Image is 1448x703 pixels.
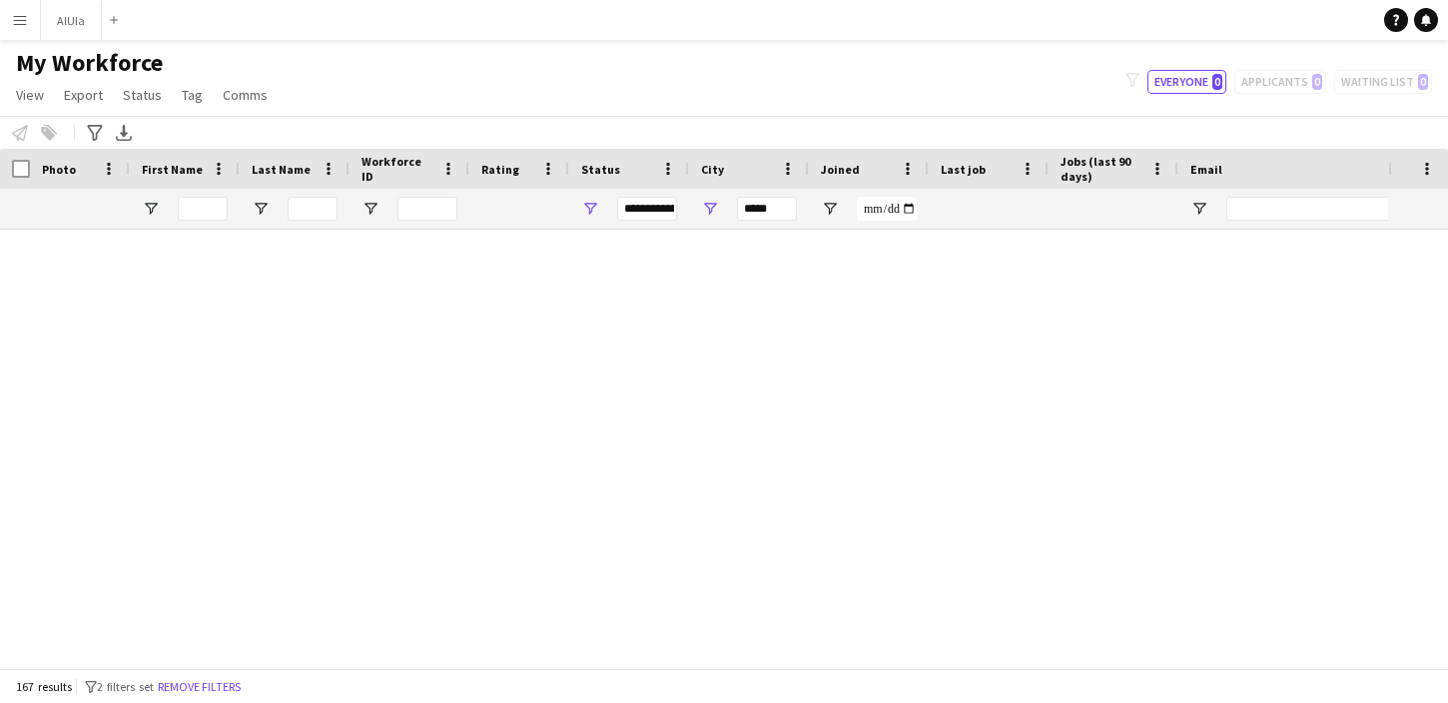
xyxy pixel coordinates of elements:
span: Status [581,162,620,177]
button: Open Filter Menu [581,200,599,218]
span: Photo [42,162,76,177]
span: Export [64,86,103,104]
span: Rating [481,162,519,177]
span: View [16,86,44,104]
input: Workforce ID Filter Input [397,197,457,221]
span: Workforce ID [362,154,433,184]
span: Jobs (last 90 days) [1061,154,1142,184]
button: Open Filter Menu [252,200,270,218]
span: My Workforce [16,48,163,78]
span: Last Name [252,162,311,177]
span: 0 [1212,74,1222,90]
button: AlUla [41,1,102,40]
input: Last Name Filter Input [288,197,338,221]
a: Status [115,82,170,108]
span: City [701,162,724,177]
span: 2 filters set [97,679,154,694]
button: Open Filter Menu [142,200,160,218]
span: Comms [223,86,268,104]
app-action-btn: Export XLSX [112,121,136,145]
a: Tag [174,82,211,108]
a: View [8,82,52,108]
button: Open Filter Menu [821,200,839,218]
span: Tag [182,86,203,104]
button: Open Filter Menu [701,200,719,218]
button: Everyone0 [1147,70,1226,94]
a: Export [56,82,111,108]
input: Joined Filter Input [857,197,917,221]
a: Comms [215,82,276,108]
button: Remove filters [154,676,245,698]
button: Open Filter Menu [1190,200,1208,218]
span: First Name [142,162,203,177]
span: Email [1190,162,1222,177]
span: Last job [941,162,986,177]
app-action-btn: Advanced filters [83,121,107,145]
input: First Name Filter Input [178,197,228,221]
span: Status [123,86,162,104]
input: City Filter Input [737,197,797,221]
button: Open Filter Menu [362,200,379,218]
span: Joined [821,162,860,177]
